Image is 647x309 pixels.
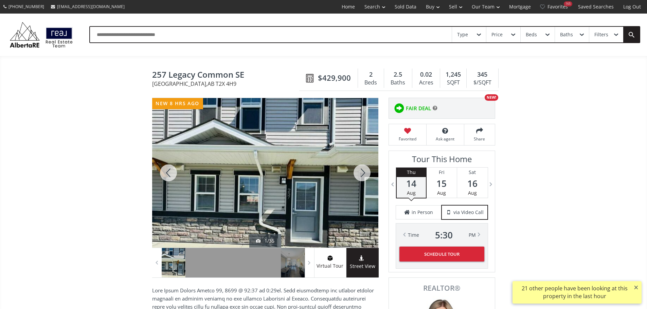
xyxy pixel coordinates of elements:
div: Beds [526,32,537,37]
div: Acres [416,78,436,88]
span: 5 : 30 [435,230,453,240]
span: FAIR DEAL [406,105,431,112]
span: Ask agent [430,136,461,142]
button: × [631,281,642,293]
div: Baths [388,78,409,88]
div: 21 other people have been looking at this property in the last hour [516,285,633,300]
div: Type [457,32,468,37]
img: Logo [7,20,76,49]
div: Time PM [408,230,476,240]
span: REALTOR® [396,285,487,292]
span: Favorited [392,136,423,142]
span: Aug [407,190,416,196]
span: 257 Legacy Common SE [152,70,303,81]
a: [EMAIL_ADDRESS][DOMAIN_NAME] [48,0,128,13]
div: new 8 hrs ago [152,98,203,109]
span: Virtual Tour [314,262,346,270]
div: Price [491,32,503,37]
div: 257 Legacy Common SE Calgary, AB T2X 4H9 - Photo 1 of 35 [152,98,378,248]
span: 14 [397,179,426,188]
span: via Video Call [453,209,484,216]
div: 345 [470,70,495,79]
a: virtual tour iconVirtual Tour [314,248,346,277]
span: 1,245 [446,70,461,79]
div: SQFT [444,78,463,88]
button: Schedule Tour [399,247,484,262]
div: 2 [361,70,380,79]
div: 2.5 [388,70,409,79]
span: $429,900 [318,73,351,83]
div: Sat [457,168,488,177]
h3: Tour This Home [396,154,488,167]
div: NEW! [485,94,498,101]
div: Beds [361,78,380,88]
div: $/SQFT [470,78,495,88]
div: Filters [594,32,608,37]
span: Aug [468,190,477,196]
div: 165 [564,1,572,6]
img: rating icon [392,101,406,115]
span: in Person [412,209,433,216]
span: 15 [427,179,457,188]
img: virtual tour icon [327,255,334,261]
span: [GEOGRAPHIC_DATA] , AB T2X 4H9 [152,81,303,86]
div: Thu [397,168,426,177]
div: 1/35 [256,237,274,244]
span: [PHONE_NUMBER] [8,4,44,9]
span: Aug [437,190,446,196]
div: Baths [560,32,573,37]
div: 0.02 [416,70,436,79]
span: [EMAIL_ADDRESS][DOMAIN_NAME] [57,4,125,9]
span: Street View [346,263,379,270]
div: Fri [427,168,457,177]
span: Share [468,136,491,142]
span: 16 [457,179,488,188]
